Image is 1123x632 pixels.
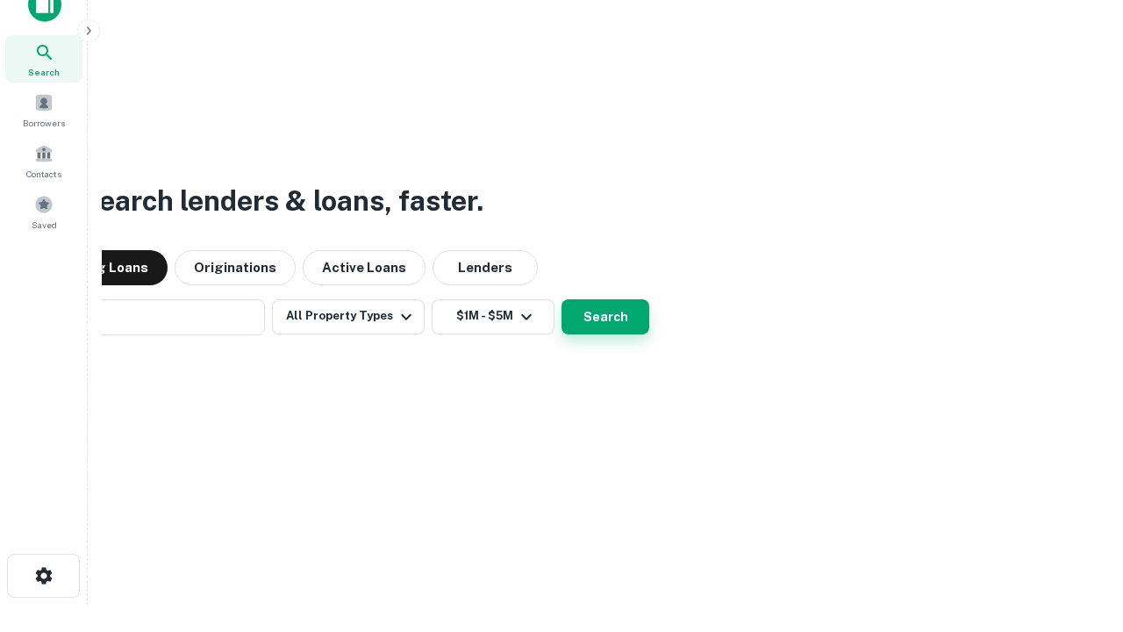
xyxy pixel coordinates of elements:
[32,218,57,232] span: Saved
[561,299,649,334] button: Search
[432,299,554,334] button: $1M - $5M
[433,250,538,285] button: Lenders
[5,86,82,133] a: Borrowers
[5,35,82,83] a: Search
[175,250,296,285] button: Originations
[272,299,425,334] button: All Property Types
[80,180,483,222] h3: Search lenders & loans, faster.
[23,116,65,130] span: Borrowers
[28,65,60,79] span: Search
[5,137,82,184] a: Contacts
[303,250,426,285] button: Active Loans
[26,167,61,181] span: Contacts
[1035,492,1123,576] iframe: Chat Widget
[5,188,82,235] a: Saved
